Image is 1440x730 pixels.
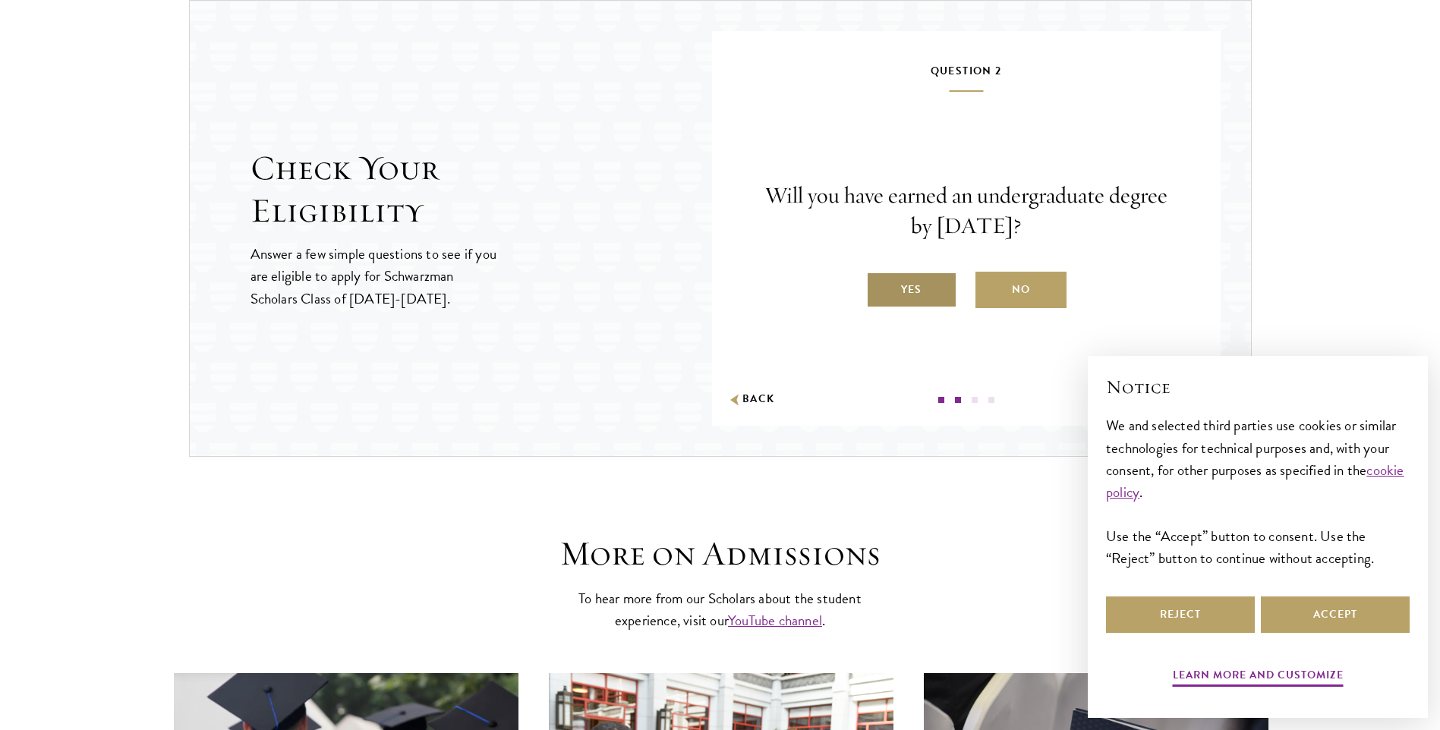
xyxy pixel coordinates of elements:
p: Answer a few simple questions to see if you are eligible to apply for Schwarzman Scholars Class o... [251,243,499,309]
button: Back [727,392,775,407]
a: YouTube channel [728,609,822,631]
p: Will you have earned an undergraduate degree by [DATE]? [758,181,1175,241]
button: Accept [1261,596,1410,633]
label: Yes [866,272,957,308]
h5: Question 2 [758,61,1175,92]
h2: Check Your Eligibility [251,147,712,232]
h3: More on Admissions [485,533,956,575]
a: cookie policy [1106,459,1404,503]
h2: Notice [1106,374,1410,400]
label: No [975,272,1067,308]
button: Learn more and customize [1173,665,1344,689]
p: To hear more from our Scholars about the student experience, visit our . [572,587,868,631]
button: Reject [1106,596,1255,633]
div: We and selected third parties use cookies or similar technologies for technical purposes and, wit... [1106,414,1410,568]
